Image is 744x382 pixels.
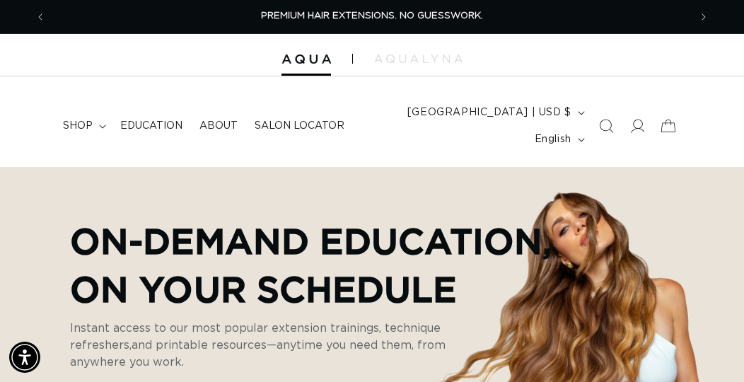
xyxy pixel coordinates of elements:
[688,4,719,30] button: Next announcement
[535,132,571,147] span: English
[246,111,353,141] a: Salon Locator
[191,111,246,141] a: About
[374,54,463,63] img: aqualyna.com
[261,11,483,21] span: PREMIUM HAIR EXTENSIONS. NO GUESSWORK.
[591,110,622,141] summary: Search
[526,126,591,153] button: English
[70,216,552,313] p: On-Demand Education, On Your Schedule
[112,111,191,141] a: Education
[255,120,344,132] span: Salon Locator
[70,320,480,371] p: Instant access to our most popular extension trainings, technique refreshers,and printable resour...
[25,4,56,30] button: Previous announcement
[54,111,112,141] summary: shop
[673,314,744,382] iframe: Chat Widget
[120,120,182,132] span: Education
[9,342,40,373] div: Accessibility Menu
[407,105,571,120] span: [GEOGRAPHIC_DATA] | USD $
[281,54,331,64] img: Aqua Hair Extensions
[63,120,93,132] span: shop
[199,120,238,132] span: About
[399,99,591,126] button: [GEOGRAPHIC_DATA] | USD $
